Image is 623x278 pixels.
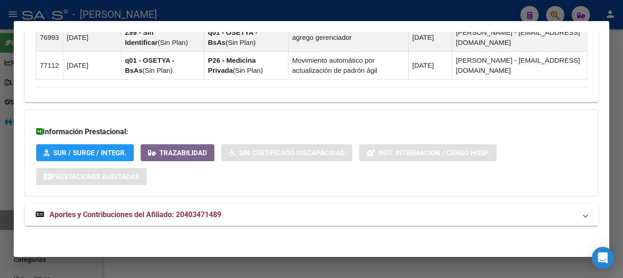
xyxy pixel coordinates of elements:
[141,144,214,161] button: Trazabilidad
[121,23,204,51] td: ( )
[221,144,352,161] button: Sin Certificado Discapacidad
[121,51,204,79] td: ( )
[51,173,139,181] span: Prestaciones Auditadas
[36,23,63,51] td: 76993
[63,51,121,79] td: [DATE]
[25,204,598,226] mat-expansion-panel-header: Aportes y Contribuciones del Afiliado: 20403471489
[228,38,253,46] span: Sin Plan
[53,149,126,157] span: SUR / SURGE / INTEGR.
[359,144,497,161] button: Not. Internacion / Censo Hosp.
[204,23,289,51] td: ( )
[36,168,147,185] button: Prestaciones Auditadas
[408,23,452,51] td: [DATE]
[452,23,587,51] td: [PERSON_NAME] - [EMAIL_ADDRESS][DOMAIN_NAME]
[288,51,408,79] td: Movimiento automático por actualización de padrón ágil
[408,51,452,79] td: [DATE]
[36,51,63,79] td: 77112
[592,247,614,269] div: Open Intercom Messenger
[145,66,170,74] span: Sin Plan
[288,23,408,51] td: agrego gerenciador
[36,144,134,161] button: SUR / SURGE / INTEGR.
[159,149,207,157] span: Trazabilidad
[125,56,175,74] strong: q01 - OSETYA - BsAs
[235,66,261,74] span: Sin Plan
[208,56,256,74] strong: P26 - Medicina Privada
[379,149,489,157] span: Not. Internacion / Censo Hosp.
[208,28,257,46] strong: q01 - OSETYA - BsAs
[452,51,587,79] td: [PERSON_NAME] - [EMAIL_ADDRESS][DOMAIN_NAME]
[204,51,289,79] td: ( )
[239,149,345,157] span: Sin Certificado Discapacidad
[160,38,186,46] span: Sin Plan
[36,126,587,137] h3: Información Prestacional:
[125,28,158,46] strong: Z99 - Sin Identificar
[49,210,221,219] span: Aportes y Contribuciones del Afiliado: 20403471489
[63,23,121,51] td: [DATE]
